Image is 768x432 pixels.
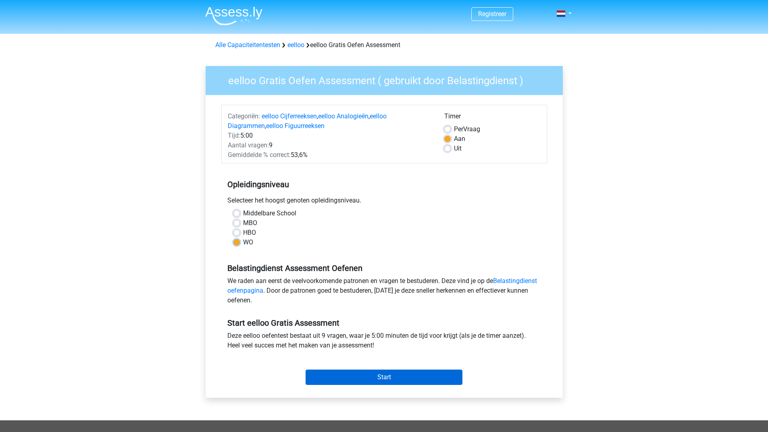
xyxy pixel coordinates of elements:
div: 5:00 [222,131,438,141]
label: WO [243,238,253,247]
div: Deze eelloo oefentest bestaat uit 9 vragen, waar je 5:00 minuten de tijd voor krijgt (als je de t... [221,331,547,353]
a: Alle Capaciteitentesten [215,41,280,49]
label: MBO [243,218,257,228]
a: Registreer [478,10,506,18]
label: Middelbare School [243,209,296,218]
div: 9 [222,141,438,150]
label: HBO [243,228,256,238]
h5: Opleidingsniveau [227,176,541,192]
img: Assessly [205,6,262,25]
span: Per [454,125,463,133]
div: , , , [222,112,438,131]
a: eelloo Cijferreeksen [262,112,317,120]
label: Uit [454,144,462,153]
h5: Start eelloo Gratis Assessment [227,318,541,328]
input: Start [306,370,462,385]
div: Timer [444,112,541,124]
a: eelloo Figuurreeksen [266,122,325,130]
span: Aantal vragen: [228,141,269,149]
span: Tijd: [228,132,240,139]
div: Selecteer het hoogst genoten opleidingsniveau. [221,196,547,209]
label: Aan [454,134,465,144]
a: eelloo Analogieën [318,112,368,120]
h5: Belastingdienst Assessment Oefenen [227,263,541,273]
a: eelloo [287,41,304,49]
label: Vraag [454,124,480,134]
div: 53,6% [222,150,438,160]
span: Gemiddelde % correct: [228,151,291,159]
span: Categoriën: [228,112,260,120]
div: eelloo Gratis Oefen Assessment [212,40,556,50]
div: We raden aan eerst de veelvoorkomende patronen en vragen te bestuderen. Deze vind je op de . Door... [221,276,547,308]
h3: eelloo Gratis Oefen Assessment ( gebruikt door Belastingdienst ) [219,71,557,87]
